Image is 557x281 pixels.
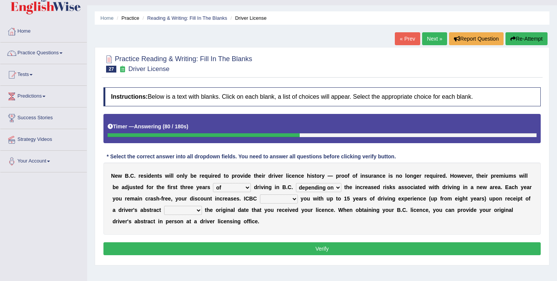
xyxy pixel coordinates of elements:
b: v [464,173,467,179]
b: d [245,173,248,179]
b: ( [163,123,164,129]
b: t [434,184,436,190]
b: h [436,184,440,190]
b: . [134,173,136,179]
b: r [339,173,341,179]
b: a [508,184,512,190]
b: e [419,184,422,190]
b: e [190,184,193,190]
b: s [401,184,404,190]
b: y [185,173,188,179]
b: y [322,173,325,179]
b: r [185,184,187,190]
b: w [118,173,122,179]
b: t [136,184,138,190]
b: e [194,173,197,179]
b: i [452,184,454,190]
small: Driver License [128,65,170,73]
b: f [356,173,358,179]
b: s [236,196,239,202]
b: C [288,184,291,190]
b: e [496,173,499,179]
b: n [454,184,457,190]
b: s [207,184,210,190]
b: d [442,173,446,179]
b: e [426,173,429,179]
b: i [463,184,465,190]
b: r [320,173,322,179]
b: i [433,184,434,190]
b: t [418,184,420,190]
b: m [499,173,504,179]
b: w [483,184,487,190]
b: i [138,196,139,202]
b: i [243,173,245,179]
b: . [446,173,447,179]
b: u [505,173,508,179]
b: n [396,173,399,179]
b: e [461,173,464,179]
b: i [193,196,195,202]
b: n [265,184,269,190]
b: e [214,173,217,179]
b: B [282,184,286,190]
b: r [205,184,207,190]
a: Predictions [0,86,87,105]
b: r [185,196,187,202]
b: i [259,184,261,190]
b: a [373,173,376,179]
b: f [161,196,163,202]
b: e [524,184,527,190]
b: e [141,173,144,179]
b: h [182,184,186,190]
b: e [278,173,281,179]
b: e [480,184,483,190]
b: r [272,173,274,179]
b: b [113,184,116,190]
b: e [259,173,262,179]
b: . [501,184,502,190]
b: n [376,173,380,179]
b: o [237,173,240,179]
b: p [232,173,235,179]
b: r [148,196,150,202]
b: w [429,184,433,190]
a: Strategy Videos [0,129,87,148]
b: c [145,196,148,202]
b: b [190,173,194,179]
b: e [248,173,251,179]
b: y [521,184,524,190]
b: o [116,196,119,202]
b: d [217,173,221,179]
b: E [505,184,508,190]
b: H [450,173,454,179]
b: c [410,184,413,190]
b: t [254,173,256,179]
b: v [449,184,452,190]
b: r [235,173,237,179]
b: e [225,196,228,202]
b: o [177,173,180,179]
b: n [180,173,183,179]
a: Success Stories [0,107,87,126]
b: e [161,184,164,190]
b: j [128,184,129,190]
b: o [341,173,344,179]
b: e [116,184,119,190]
a: Reading & Writing: Fill In The Blanks [147,15,227,21]
a: Practice Questions [0,43,87,62]
b: r [281,173,283,179]
li: Driver License [228,14,266,22]
b: , [171,196,172,202]
b: i [274,173,275,179]
b: w [519,173,523,179]
b: i [484,173,486,179]
b: a [498,184,501,190]
h5: Timer — [108,124,188,129]
b: e [151,173,154,179]
b: s [230,196,233,202]
b: 80 / 180s [164,123,186,129]
b: s [365,173,368,179]
b: s [144,173,147,179]
b: i [169,173,171,179]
